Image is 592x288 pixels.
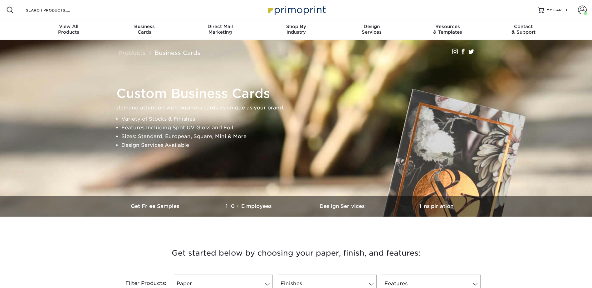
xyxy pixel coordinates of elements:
[31,24,107,35] div: Products
[265,3,327,17] img: Primoprint
[25,6,86,14] input: SEARCH PRODUCTS.....
[121,132,482,141] li: Sizes: Standard, European, Square, Mini & More
[390,196,483,217] a: Inspiration
[258,24,334,29] span: Shop By
[154,49,200,56] a: Business Cards
[410,24,486,29] span: Resources
[121,141,482,150] li: Design Services Available
[118,49,146,56] a: Products
[334,20,410,40] a: DesignServices
[546,7,564,13] span: MY CART
[334,24,410,35] div: Services
[182,20,258,40] a: Direct MailMarketing
[116,103,482,112] p: Demand attention with business cards as unique as your brand.
[410,24,486,35] div: & Templates
[106,20,182,40] a: BusinessCards
[203,196,296,217] a: 10+ Employees
[334,24,410,29] span: Design
[106,24,182,29] span: Business
[258,20,334,40] a: Shop ByIndustry
[258,24,334,35] div: Industry
[31,24,107,29] span: View All
[486,20,561,40] a: Contact& Support
[296,196,390,217] a: Design Services
[121,123,482,132] li: Features Including Spot UV Gloss and Foil
[121,115,482,123] li: Variety of Stocks & Finishes
[486,24,561,29] span: Contact
[109,203,203,209] h3: Get Free Samples
[182,24,258,35] div: Marketing
[390,203,483,209] h3: Inspiration
[116,86,482,101] h1: Custom Business Cards
[203,203,296,209] h3: 10+ Employees
[114,239,479,267] h3: Get started below by choosing your paper, finish, and features:
[565,8,567,12] span: 1
[109,196,203,217] a: Get Free Samples
[410,20,486,40] a: Resources& Templates
[182,24,258,29] span: Direct Mail
[106,24,182,35] div: Cards
[31,20,107,40] a: View AllProducts
[296,203,390,209] h3: Design Services
[486,24,561,35] div: & Support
